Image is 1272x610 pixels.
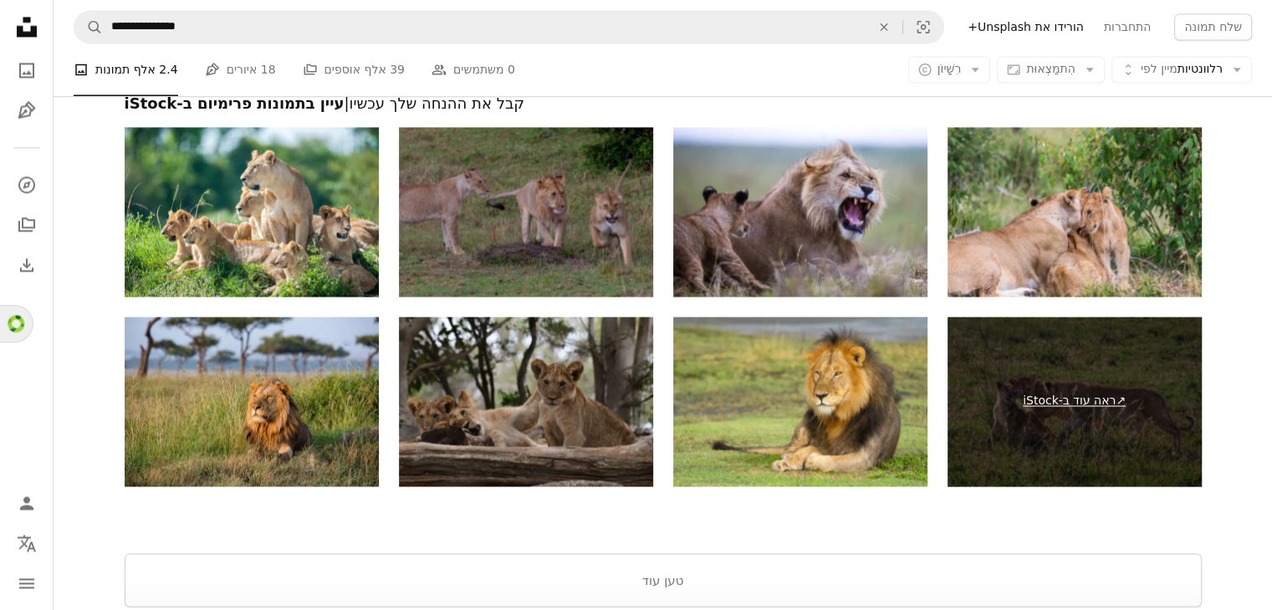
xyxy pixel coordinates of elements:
[508,64,515,77] font: 0
[642,572,684,587] font: טען עוד
[10,10,43,47] a: דף הבית — Unsplash
[125,94,345,112] font: עיין בתמונות פרימיום ב-iStock
[1184,20,1242,33] font: שלח תמונה
[1141,63,1177,76] font: מיין לפי
[10,486,43,520] a: התחברות / הרשמה
[399,317,653,486] img: גורי אריות
[10,567,43,600] button: תַפרִיט
[324,64,360,77] font: אוספים
[903,11,943,43] button: חיפוש חזותי
[997,57,1105,84] button: הִתמַצְאוּת
[1174,13,1252,40] button: שלח תמונה
[227,64,258,77] font: איורים
[1094,13,1162,40] a: התחברות
[125,553,1202,607] button: טען עוד
[673,127,927,297] img: אריה שואג בטבע.
[948,317,1202,486] a: ראה עוד ב-iStock↗
[432,43,515,97] a: משתמשים 0
[399,127,653,297] img: שלושה גורי אריות משחקים בשמורה הלאומית מסאי מארה, נארוק, קניה
[344,94,349,112] font: |
[948,127,1202,297] img: לביאה מתכרבלת עם גוריה
[1111,57,1252,84] button: מיין לפירלוונטיות
[349,94,524,112] font: קבל את ההנחה שלך עכשיו
[205,43,276,97] a: איורים 18
[866,11,902,43] button: בָּרוּר
[10,168,43,201] a: לַחקוֹר
[74,10,944,43] form: מצא ויזואליה בכל האתר
[261,64,276,77] font: 18
[364,64,405,77] font: 39 אלף
[74,11,103,43] button: חיפוש ב-Unsplash
[10,208,43,241] a: אוספים
[673,317,927,486] img: אריה זכר בסוואנה
[10,526,43,560] button: שָׂפָה
[937,63,962,76] font: רִשָׁיוֹן
[10,53,43,87] a: תמונות
[10,94,43,127] a: איורים
[453,64,503,77] font: משתמשים
[1104,20,1152,33] font: התחברות
[1023,394,1116,407] font: ראה עוד ב-iStock
[303,43,405,97] a: אוספים 39 אלף
[10,248,43,282] a: היסטוריית הורדות
[125,317,379,486] img: אריה זכר במסאי מארה קניה
[908,57,991,84] button: רִשָׁיוֹן
[1026,63,1075,76] font: הִתמַצְאוּת
[1177,63,1223,76] font: רלוונטיות
[125,127,379,297] img: לביאה עם גורים במישורים הירוקים של מסאי מארה
[968,20,1084,33] font: הורידו את Unsplash+
[1116,394,1126,407] font: ↗
[958,13,1094,40] a: הורידו את Unsplash+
